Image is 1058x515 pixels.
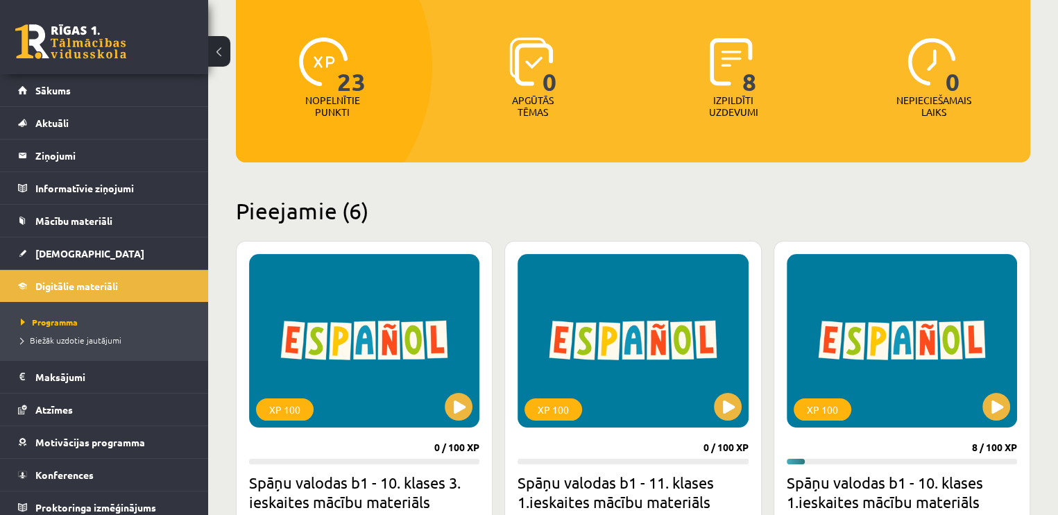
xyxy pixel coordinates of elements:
legend: Ziņojumi [35,140,191,171]
a: Mācību materiāli [18,205,191,237]
a: Biežāk uzdotie jautājumi [21,334,194,346]
span: Biežāk uzdotie jautājumi [21,335,121,346]
a: Motivācijas programma [18,426,191,458]
a: Rīgas 1. Tālmācības vidusskola [15,24,126,59]
span: Digitālie materiāli [35,280,118,292]
a: Programma [21,316,194,328]
a: Informatīvie ziņojumi [18,172,191,204]
span: 0 [946,37,960,94]
h2: Spāņu valodas b1 - 11. klases 1.ieskaites mācību materiāls [518,473,748,512]
img: icon-learned-topics-4a711ccc23c960034f471b6e78daf4a3bad4a20eaf4de84257b87e66633f6470.svg [509,37,553,86]
img: icon-clock-7be60019b62300814b6bd22b8e044499b485619524d84068768e800edab66f18.svg [907,37,956,86]
a: Sākums [18,74,191,106]
span: 8 [742,37,757,94]
p: Apgūtās tēmas [506,94,560,118]
span: Atzīmes [35,403,73,416]
div: XP 100 [524,398,582,421]
span: Programma [21,316,78,328]
a: Aktuāli [18,107,191,139]
span: Konferences [35,468,94,481]
span: Mācību materiāli [35,214,112,227]
p: Nepieciešamais laiks [896,94,971,118]
a: Digitālie materiāli [18,270,191,302]
a: Ziņojumi [18,140,191,171]
div: XP 100 [256,398,314,421]
img: icon-completed-tasks-ad58ae20a441b2904462921112bc710f1caf180af7a3daa7317a5a94f2d26646.svg [710,37,753,86]
legend: Informatīvie ziņojumi [35,172,191,204]
span: Proktoringa izmēģinājums [35,501,156,514]
span: Sākums [35,84,71,96]
a: Atzīmes [18,394,191,425]
h2: Pieejamie (6) [236,197,1030,224]
a: Maksājumi [18,361,191,393]
h2: Spāņu valodas b1 - 10. klases 3. ieskaites mācību materiāls [249,473,479,512]
legend: Maksājumi [35,361,191,393]
span: Motivācijas programma [35,436,145,448]
p: Izpildīti uzdevumi [706,94,760,118]
span: 23 [337,37,366,94]
img: icon-xp-0682a9bc20223a9ccc6f5883a126b849a74cddfe5390d2b41b4391c66f2066e7.svg [299,37,348,86]
a: [DEMOGRAPHIC_DATA] [18,237,191,269]
div: XP 100 [794,398,851,421]
span: [DEMOGRAPHIC_DATA] [35,247,144,260]
span: Aktuāli [35,117,69,129]
p: Nopelnītie punkti [305,94,360,118]
a: Konferences [18,459,191,491]
h2: Spāņu valodas b1 - 10. klases 1.ieskaites mācību materiāls [787,473,1017,512]
span: 0 [543,37,557,94]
